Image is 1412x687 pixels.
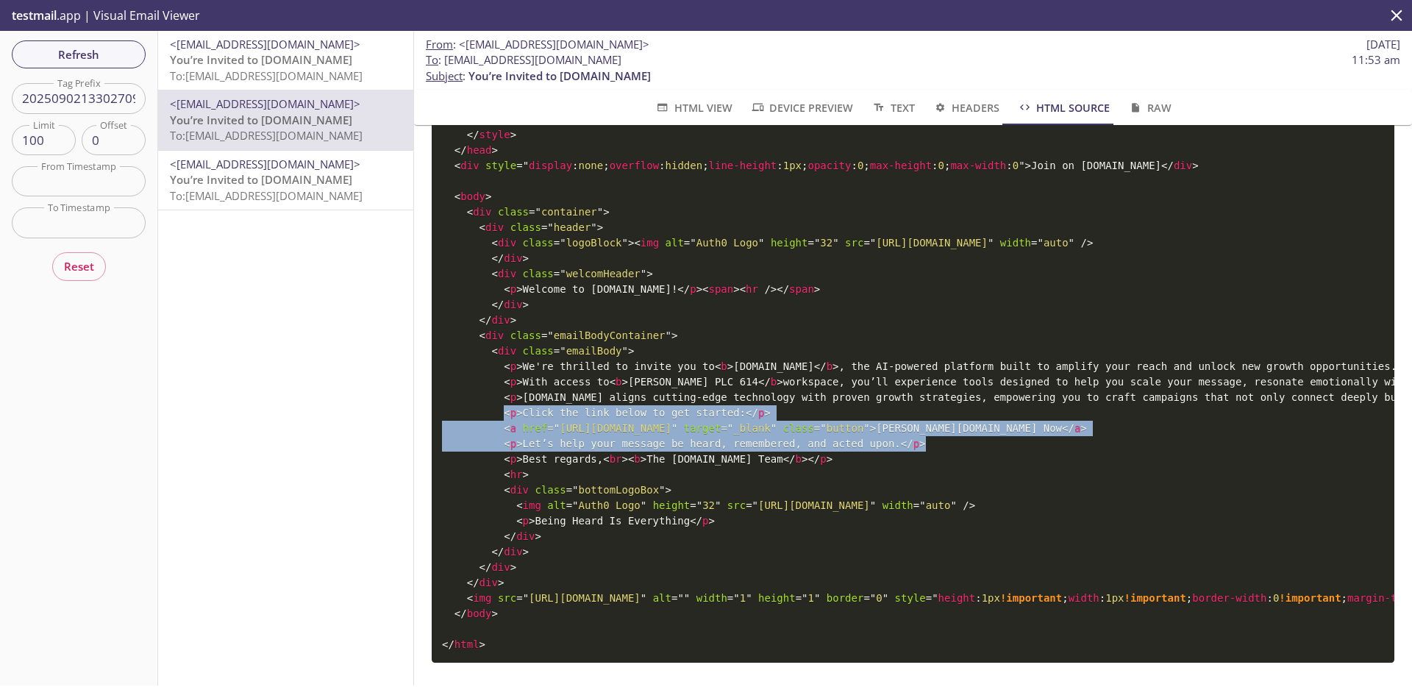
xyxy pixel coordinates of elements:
span: </ [467,577,479,588]
span: > [523,469,529,480]
span: < [479,221,485,233]
span: p [677,283,696,295]
span: overflow [610,160,659,171]
span: > [777,376,782,388]
span: > [516,407,522,419]
span: " [752,499,758,511]
span: emailBody [554,345,628,357]
span: To: [EMAIL_ADDRESS][DOMAIN_NAME] [170,68,363,83]
span: " [560,237,566,249]
span: HTML Source [1017,99,1110,117]
span: > [516,360,522,372]
span: " [523,160,529,171]
span: target [684,422,721,434]
span: auto [913,499,957,511]
span: </ [901,438,913,449]
span: </ [454,144,467,156]
span: < [504,407,510,419]
span: > [1025,160,1031,171]
span: </ [814,360,827,372]
span: > [628,237,634,249]
span: </ [491,299,504,310]
span: < [603,453,609,465]
span: 11:53 am [1352,52,1400,68]
span: testmail [12,7,57,24]
span: > [666,484,671,496]
span: < [516,499,522,511]
span: div [467,206,492,218]
span: = [541,330,547,341]
span: width [1000,237,1031,249]
span: img [467,592,492,604]
span: To [426,52,438,67]
span: alt [653,592,671,604]
span: < [516,515,522,527]
div: <[EMAIL_ADDRESS][DOMAIN_NAME]>You’re Invited to [DOMAIN_NAME]To:[EMAIL_ADDRESS][DOMAIN_NAME] [158,31,413,90]
span: [DATE] [1366,37,1400,52]
span: Reset [64,257,94,276]
span: body [454,191,485,202]
span: < [491,345,497,357]
span: : [851,160,857,171]
span: ; [944,160,950,171]
span: < [740,283,746,295]
span: bottomLogoBox [566,484,666,496]
span: > [516,283,522,295]
span: </ [746,407,758,419]
span: [URL][DOMAIN_NAME] [547,422,677,434]
span: > [919,438,925,449]
span: p [807,453,826,465]
span: b [758,376,777,388]
span: display [529,160,572,171]
span: max-width [950,160,1006,171]
span: </ [677,283,690,295]
span: " [715,499,721,511]
span: = [1031,237,1037,249]
span: span [777,283,814,295]
span: class [523,268,554,280]
span: div [504,484,529,496]
span: div [491,546,522,558]
span: > [498,577,504,588]
nav: emails [158,31,413,210]
span: " [641,592,646,604]
span: p [504,407,516,419]
span: div [479,561,510,573]
span: : [EMAIL_ADDRESS][DOMAIN_NAME] [426,52,621,68]
span: " [863,422,869,434]
span: = [721,422,727,434]
span: < [479,330,485,341]
span: < [454,191,460,202]
span: " [659,484,665,496]
span: div [491,345,516,357]
span: logoBlock [554,237,628,249]
span: " [641,268,646,280]
span: > [516,453,522,465]
span: " [560,268,566,280]
span: > [510,129,516,140]
span: _blank [721,422,777,434]
span: You’re Invited to [DOMAIN_NAME] [170,52,352,67]
span: " [684,592,690,604]
span: height [653,499,691,511]
span: " [832,237,838,249]
span: " [666,330,671,341]
span: " [696,499,702,511]
span: b [610,376,622,388]
span: > [628,345,634,357]
span: class [783,422,814,434]
span: = [516,160,522,171]
span: " [870,499,876,511]
span: > [510,314,516,326]
span: > [529,515,535,527]
span: style [485,160,516,171]
span: > [523,546,529,558]
span: < [702,283,708,295]
span: = [671,592,677,604]
span: Auth0 Logo [566,499,647,511]
span: < [491,237,497,249]
span: </ [479,561,492,573]
span: Refresh [24,45,134,64]
span: p [504,391,516,403]
span: b [814,360,832,372]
